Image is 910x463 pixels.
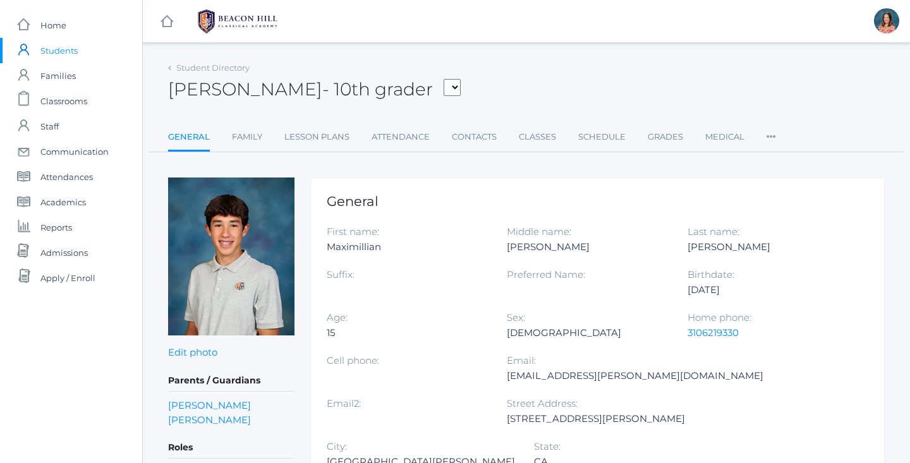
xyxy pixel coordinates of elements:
[232,124,262,150] a: Family
[284,124,349,150] a: Lesson Plans
[327,325,488,340] div: 15
[507,354,536,366] label: Email:
[40,13,66,38] span: Home
[507,397,578,409] label: Street Address:
[874,8,899,33] div: Jennifer Jenkins
[534,440,561,452] label: State:
[168,80,461,99] h2: [PERSON_NAME]
[190,6,285,37] img: BHCALogos-05-308ed15e86a5a0abce9b8dd61676a3503ac9727e845dece92d48e8588c001991.png
[578,124,626,150] a: Schedule
[452,124,497,150] a: Contacts
[688,327,739,339] a: 3106219330
[168,437,294,459] h5: Roles
[168,370,294,392] h5: Parents / Guardians
[688,225,739,238] label: Last name:
[40,240,88,265] span: Admissions
[327,311,348,323] label: Age:
[507,325,668,340] div: [DEMOGRAPHIC_DATA]
[176,63,250,73] a: Student Directory
[327,225,379,238] label: First name:
[688,311,751,323] label: Home phone:
[168,398,251,412] a: [PERSON_NAME]
[327,397,361,409] label: Email2:
[688,268,734,280] label: Birthdate:
[327,440,347,452] label: City:
[40,164,93,189] span: Attendances
[40,265,95,291] span: Apply / Enroll
[40,38,78,63] span: Students
[648,124,683,150] a: Grades
[322,78,433,100] span: - 10th grader
[507,411,685,426] div: [STREET_ADDRESS][PERSON_NAME]
[168,124,210,152] a: General
[688,282,849,298] div: [DATE]
[507,268,585,280] label: Preferred Name:
[327,239,488,255] div: Maximillian
[40,63,76,88] span: Families
[40,139,109,164] span: Communication
[507,225,571,238] label: Middle name:
[168,412,251,427] a: [PERSON_NAME]
[519,124,556,150] a: Classes
[327,268,355,280] label: Suffix:
[372,124,430,150] a: Attendance
[705,124,744,150] a: Medical
[327,354,379,366] label: Cell phone:
[507,311,525,323] label: Sex:
[507,368,763,383] div: [EMAIL_ADDRESS][PERSON_NAME][DOMAIN_NAME]
[40,189,86,215] span: Academics
[40,215,72,240] span: Reports
[40,114,59,139] span: Staff
[327,194,868,208] h1: General
[168,346,217,358] a: Edit photo
[168,177,294,335] img: Maximillian Benson
[688,239,849,255] div: [PERSON_NAME]
[507,239,668,255] div: [PERSON_NAME]
[40,88,87,114] span: Classrooms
